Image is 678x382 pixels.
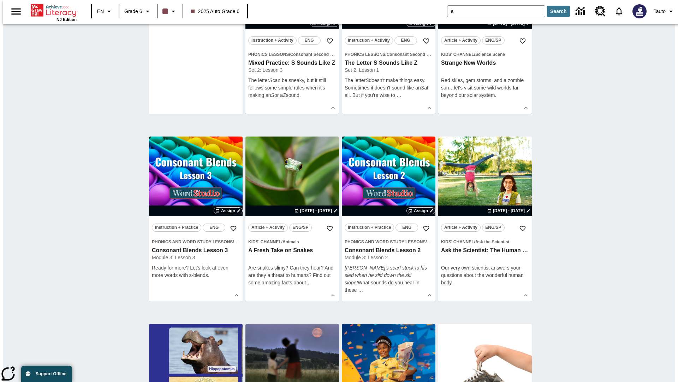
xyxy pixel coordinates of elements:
button: ENG/SP [482,36,505,45]
span: [DATE] - [DATE] [493,208,525,214]
button: Instruction + Practice [345,224,394,232]
h3: Ask the Scientist: The Human Body [441,247,529,254]
span: Kids' Channel [248,239,281,244]
span: / [233,239,239,244]
span: Consonant Second Sounds [387,52,442,57]
h3: The Letter S Sounds Like Z [345,59,433,67]
span: Instruction + Practice [155,224,198,231]
p: The letter doesn't make things easy. Sometimes it doesn't sound like an at all. But if you're wis... [345,77,433,99]
em: Z [283,92,286,98]
button: Article + Activity [441,224,481,232]
span: ENG [402,224,411,231]
button: Add to Favorites [420,222,433,235]
em: S [365,77,369,83]
span: Grade 6 [124,8,142,15]
span: / [281,239,282,244]
span: Topic: Phonics and Word Study Lessons/Consonant Blends [152,238,240,245]
button: Add to Favorites [227,222,240,235]
span: ENG [209,224,219,231]
h3: Strange New Worlds [441,59,529,67]
button: Show Details [328,290,338,301]
button: Instruction + Activity [345,36,393,45]
button: Show Details [521,103,531,113]
span: ENG/SP [485,37,501,44]
span: Topic: Kids' Channel/Science Scene [441,51,529,58]
div: Our very own scientist answers your questions about the wonderful human body. [441,264,529,286]
h3: Consonant Blends Lesson 3 [152,247,240,254]
span: [DATE] - [DATE] [300,208,332,214]
span: … [397,92,402,98]
p: The letter can be sneaky, but it still follows some simple rules when it's making an or a sound. [248,77,336,99]
span: / [289,52,290,57]
button: Show Details [328,103,338,113]
span: / [474,52,475,57]
span: Support Offline [36,371,66,376]
span: Instruction + Practice [348,224,391,231]
span: Kids' Channel [441,52,474,57]
p: What sounds do you hear in these [345,264,433,294]
span: Article + Activity [251,224,285,231]
img: Avatar [632,4,647,18]
span: Kids' Channel [441,239,474,244]
span: … [358,287,363,293]
span: Phonics and Word Study Lessons [152,239,233,244]
a: Data Center [571,2,591,21]
em: S [269,77,272,83]
button: Show Details [521,290,531,301]
span: / [426,239,432,244]
button: Profile/Settings [651,5,678,18]
span: Animals [282,239,299,244]
button: Instruction + Practice [152,224,201,232]
a: Resource Center, Will open in new tab [591,2,610,21]
button: Open side menu [6,1,26,22]
a: Notifications [610,2,628,21]
button: Aug 24 - Aug 24 Choose Dates [486,208,532,214]
span: Instruction + Activity [348,37,390,44]
button: ENG [394,36,417,45]
span: Instruction + Activity [251,37,293,44]
input: search field [447,6,545,17]
span: ENG [305,37,314,44]
span: Consonant Second Sounds [290,52,346,57]
button: ENG [395,224,418,232]
button: Article + Activity [248,224,288,232]
button: Grade: Grade 6, Select a grade [121,5,155,18]
button: Show Details [424,103,435,113]
button: Select a new avatar [628,2,651,21]
span: Topic: Kids' Channel/Ask the Scientist [441,238,529,245]
span: ENG/SP [485,224,501,231]
button: Show Details [424,290,435,301]
button: Class color is dark brown. Change class color [160,5,180,18]
span: Topic: Phonics Lessons/Consonant Second Sounds [345,51,433,58]
span: Tauto [654,8,666,15]
span: Consonant Blends [427,239,464,244]
span: Phonics and Word Study Lessons [345,239,426,244]
button: ENG [298,36,321,45]
button: Instruction + Activity [248,36,297,45]
button: Add to Favorites [516,35,529,47]
span: ENG [401,37,410,44]
button: Assign Choose Dates [214,207,243,214]
button: Show Details [231,290,242,301]
span: 2025 Auto Grade 6 [191,8,240,15]
em: S [271,92,274,98]
span: EN [97,8,104,15]
span: Assign [414,208,428,214]
span: Article + Activity [444,224,477,231]
span: / [474,239,475,244]
span: NJ Edition [56,17,77,22]
button: ENG/SP [482,224,505,232]
div: Are snakes slimy? Can they hear? And are they a threat to humans? Find out some amazing facts abou [248,264,336,286]
button: Support Offline [21,366,72,382]
h3: Consonant Blends Lesson 2 [345,247,433,254]
span: / [385,52,386,57]
button: ENG [203,224,225,232]
div: lesson details [438,137,532,301]
button: Add to Favorites [323,35,336,47]
div: Ready for more? Let's look at even more words with s-blends. [152,264,240,279]
button: Assign Choose Dates [406,207,435,214]
span: Science Scene [475,52,505,57]
div: Red skies, gem storms, and a zombie sun…let's visit some wild worlds far beyond our solar system. [441,77,529,99]
span: ENG/SP [292,224,308,231]
span: Consonant Blends [234,239,272,244]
